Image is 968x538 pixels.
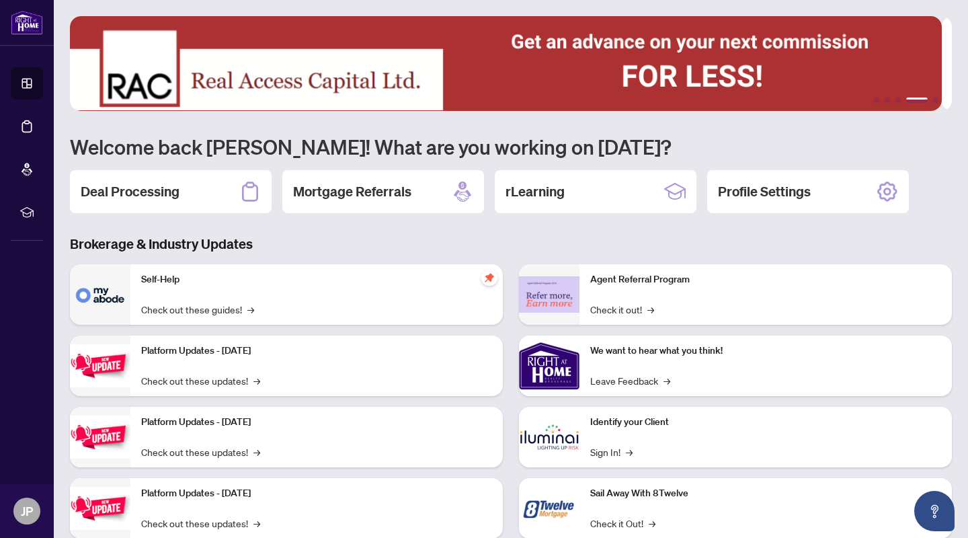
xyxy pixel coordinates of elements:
img: logo [11,10,43,35]
a: Check out these updates!→ [141,373,260,388]
span: JP [21,502,33,521]
p: Self-Help [141,272,492,287]
h2: rLearning [506,182,565,201]
p: Agent Referral Program [590,272,941,287]
p: Sail Away With 8Twelve [590,486,941,501]
span: → [647,302,654,317]
h2: Deal Processing [81,182,179,201]
a: Sign In!→ [590,445,633,459]
img: Identify your Client [519,407,579,467]
a: Check out these updates!→ [141,516,260,531]
p: Identify your Client [590,415,941,430]
h2: Mortgage Referrals [293,182,411,201]
span: → [247,302,254,317]
p: Platform Updates - [DATE] [141,486,492,501]
img: We want to hear what you think! [519,336,579,396]
p: We want to hear what you think! [590,344,941,358]
span: → [626,445,633,459]
span: → [253,445,260,459]
span: → [663,373,670,388]
img: Platform Updates - June 23, 2025 [70,487,130,529]
img: Self-Help [70,264,130,325]
button: 1 [874,98,879,103]
img: Slide 3 [70,16,942,111]
button: 3 [895,98,901,103]
h2: Profile Settings [718,182,811,201]
p: Platform Updates - [DATE] [141,344,492,358]
a: Leave Feedback→ [590,373,670,388]
a: Check it out!→ [590,302,654,317]
button: Open asap [914,491,955,531]
span: → [649,516,655,531]
span: pushpin [481,270,497,286]
img: Agent Referral Program [519,276,579,313]
p: Platform Updates - [DATE] [141,415,492,430]
button: 4 [906,98,928,103]
img: Platform Updates - July 8, 2025 [70,416,130,458]
img: Platform Updates - July 21, 2025 [70,344,130,387]
h1: Welcome back [PERSON_NAME]! What are you working on [DATE]? [70,134,952,159]
a: Check out these guides!→ [141,302,254,317]
button: 2 [885,98,890,103]
a: Check out these updates!→ [141,445,260,459]
a: Check it Out!→ [590,516,655,531]
span: → [253,516,260,531]
span: → [253,373,260,388]
h3: Brokerage & Industry Updates [70,235,952,254]
button: 5 [933,98,938,103]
